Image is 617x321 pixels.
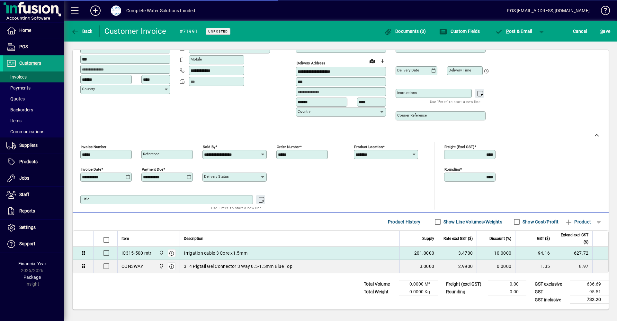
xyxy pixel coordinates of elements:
[430,98,480,105] mat-hint: Use 'Enter' to start a new line
[399,280,438,288] td: 0.0000 M³
[3,104,64,115] a: Backorders
[354,145,383,149] mat-label: Product location
[121,263,143,269] div: CON3WAY
[397,90,417,95] mat-label: Instructions
[570,296,609,304] td: 732.20
[420,263,434,269] span: 3.0000
[19,175,29,181] span: Jobs
[439,29,480,34] span: Custom Fields
[3,154,64,170] a: Products
[385,216,423,228] button: Product History
[443,280,488,288] td: Freight (excl GST)
[157,263,165,270] span: Motueka
[3,82,64,93] a: Payments
[489,235,511,242] span: Discount (%)
[19,208,35,213] span: Reports
[477,247,515,260] td: 10.0000
[121,235,129,242] span: Item
[277,145,300,149] mat-label: Order number
[298,109,310,114] mat-label: Country
[596,1,609,22] a: Knowledge Base
[23,275,41,280] span: Package
[180,26,198,37] div: #71991
[157,250,165,257] span: Motueka
[377,56,388,66] button: Choose address
[554,260,592,273] td: 8.97
[515,247,554,260] td: 94.16
[571,25,589,37] button: Cancel
[6,85,31,90] span: Payments
[3,71,64,82] a: Invoices
[6,129,44,134] span: Communications
[492,25,535,37] button: Post & Email
[82,197,89,201] mat-label: Title
[71,29,93,34] span: Back
[506,29,509,34] span: P
[211,204,262,212] mat-hint: Use 'Enter' to start a new line
[600,26,610,36] span: ave
[573,26,587,36] span: Cancel
[3,115,64,126] a: Items
[367,56,377,66] a: View on map
[3,23,64,39] a: Home
[19,143,38,148] span: Suppliers
[204,174,229,179] mat-label: Delivery status
[85,5,106,16] button: Add
[507,5,590,16] div: POS [EMAIL_ADDRESS][DOMAIN_NAME]
[361,280,399,288] td: Total Volume
[121,250,151,256] div: IC315-500 mtr
[361,288,399,296] td: Total Weight
[397,113,427,118] mat-label: Courier Reference
[488,280,526,288] td: 0.00
[3,220,64,236] a: Settings
[599,25,612,37] button: Save
[104,26,166,36] div: Customer Invoice
[449,68,471,72] mat-label: Delivery time
[532,296,570,304] td: GST inclusive
[562,216,594,228] button: Product
[6,118,22,123] span: Items
[6,74,27,80] span: Invoices
[383,25,428,37] button: Documents (0)
[191,57,202,61] mat-label: Mobile
[384,29,426,34] span: Documents (0)
[442,250,473,256] div: 3.4700
[3,39,64,55] a: POS
[82,87,95,91] mat-label: Country
[6,96,25,101] span: Quotes
[106,5,126,16] button: Profile
[19,44,28,49] span: POS
[64,25,100,37] app-page-header-button: Back
[397,68,419,72] mat-label: Delivery date
[6,107,33,112] span: Backorders
[532,288,570,296] td: GST
[3,170,64,186] a: Jobs
[184,250,247,256] span: Irrigation cable 3 Core x1.5mm
[521,219,559,225] label: Show Cost/Profit
[477,260,515,273] td: 0.0000
[81,167,101,172] mat-label: Invoice date
[3,137,64,154] a: Suppliers
[3,187,64,203] a: Staff
[570,288,609,296] td: 95.51
[126,5,195,16] div: Complete Water Solutions Limited
[444,167,460,172] mat-label: Rounding
[532,280,570,288] td: GST exclusive
[203,145,215,149] mat-label: Sold by
[565,217,591,227] span: Product
[414,250,434,256] span: 201.0000
[3,236,64,252] a: Support
[3,203,64,219] a: Reports
[443,288,488,296] td: Rounding
[442,263,473,269] div: 2.9900
[184,235,203,242] span: Description
[3,93,64,104] a: Quotes
[600,29,603,34] span: S
[537,235,550,242] span: GST ($)
[442,219,502,225] label: Show Line Volumes/Weights
[19,61,41,66] span: Customers
[438,25,481,37] button: Custom Fields
[142,167,163,172] mat-label: Payment due
[19,192,29,197] span: Staff
[18,261,46,266] span: Financial Year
